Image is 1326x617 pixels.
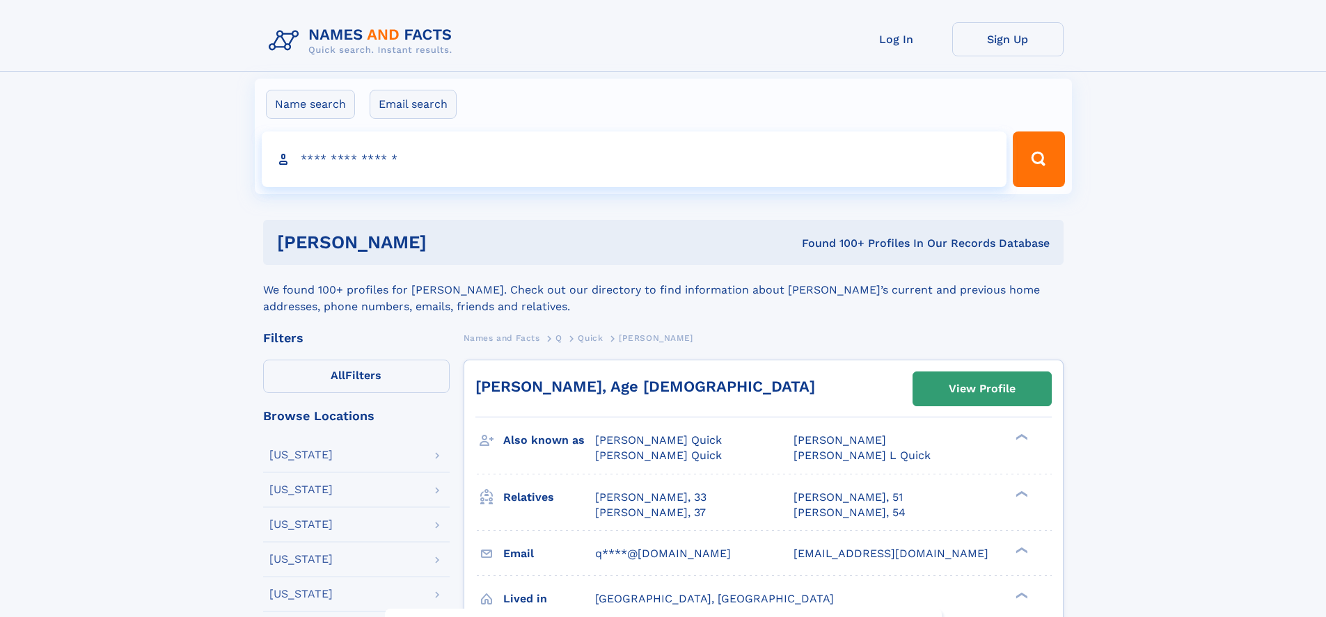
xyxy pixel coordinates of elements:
h3: Email [503,542,595,566]
div: ❯ [1012,591,1029,600]
div: ❯ [1012,545,1029,554]
div: ❯ [1012,433,1029,442]
div: [US_STATE] [269,519,333,530]
span: Q [555,333,562,343]
div: ❯ [1012,489,1029,498]
div: Found 100+ Profiles In Our Records Database [614,236,1050,251]
h3: Also known as [503,428,595,452]
span: [PERSON_NAME] [794,433,886,447]
span: [PERSON_NAME] Quick [595,449,722,462]
div: Browse Locations [263,410,450,422]
a: Sign Up [952,22,1064,56]
h3: Lived in [503,587,595,611]
div: View Profile [949,373,1016,405]
div: We found 100+ profiles for [PERSON_NAME]. Check out our directory to find information about [PERS... [263,265,1064,315]
label: Filters [263,360,450,393]
span: [PERSON_NAME] [619,333,693,343]
a: Log In [841,22,952,56]
span: Quick [578,333,603,343]
span: [PERSON_NAME] Quick [595,433,722,447]
input: search input [262,131,1007,187]
div: [US_STATE] [269,554,333,565]
div: [US_STATE] [269,484,333,495]
a: Quick [578,329,603,346]
a: Names and Facts [464,329,540,346]
span: [GEOGRAPHIC_DATA], [GEOGRAPHIC_DATA] [595,592,834,605]
div: Filters [263,332,450,344]
img: Logo Names and Facts [263,22,464,60]
h3: Relatives [503,486,595,509]
a: [PERSON_NAME], 54 [794,505,906,520]
a: Q [555,329,562,346]
a: View Profile [913,372,1051,406]
span: All [331,369,345,382]
a: [PERSON_NAME], 51 [794,490,903,505]
label: Name search [266,90,355,119]
span: [PERSON_NAME] L Quick [794,449,931,462]
a: [PERSON_NAME], 33 [595,490,707,505]
span: [EMAIL_ADDRESS][DOMAIN_NAME] [794,547,988,560]
a: [PERSON_NAME], 37 [595,505,706,520]
div: [US_STATE] [269,588,333,600]
button: Search Button [1013,131,1064,187]
label: Email search [370,90,457,119]
h1: [PERSON_NAME] [277,234,615,251]
div: [US_STATE] [269,449,333,460]
a: [PERSON_NAME], Age [DEMOGRAPHIC_DATA] [475,378,815,395]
